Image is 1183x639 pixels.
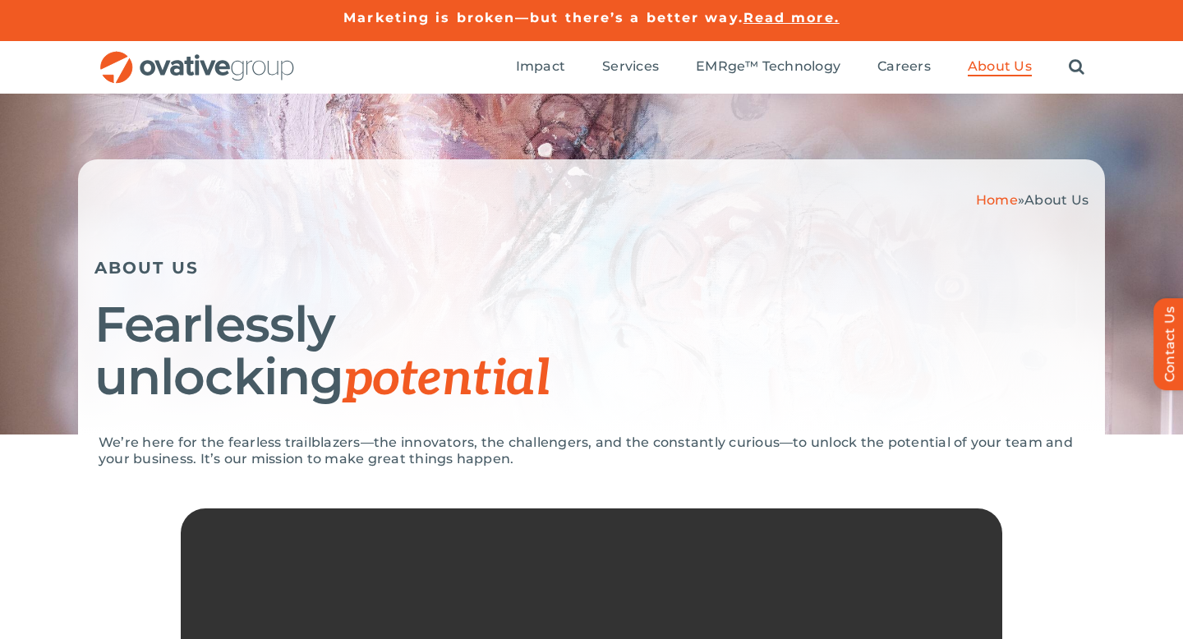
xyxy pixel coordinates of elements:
a: Marketing is broken—but there’s a better way. [343,10,743,25]
a: OG_Full_horizontal_RGB [99,49,296,65]
nav: Menu [516,41,1084,94]
h5: ABOUT US [94,258,1089,278]
span: Careers [877,58,931,75]
p: We’re here for the fearless trailblazers—the innovators, the challengers, and the constantly curi... [99,434,1084,467]
a: EMRge™ Technology [696,58,840,76]
h1: Fearlessly unlocking [94,298,1089,406]
span: EMRge™ Technology [696,58,840,75]
span: Services [602,58,659,75]
a: Home [976,192,1018,208]
a: About Us [968,58,1032,76]
span: potential [343,350,550,409]
a: Read more. [743,10,840,25]
span: About Us [968,58,1032,75]
span: About Us [1024,192,1089,208]
a: Careers [877,58,931,76]
a: Impact [516,58,565,76]
a: Services [602,58,659,76]
span: Impact [516,58,565,75]
span: » [976,192,1089,208]
a: Search [1069,58,1084,76]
